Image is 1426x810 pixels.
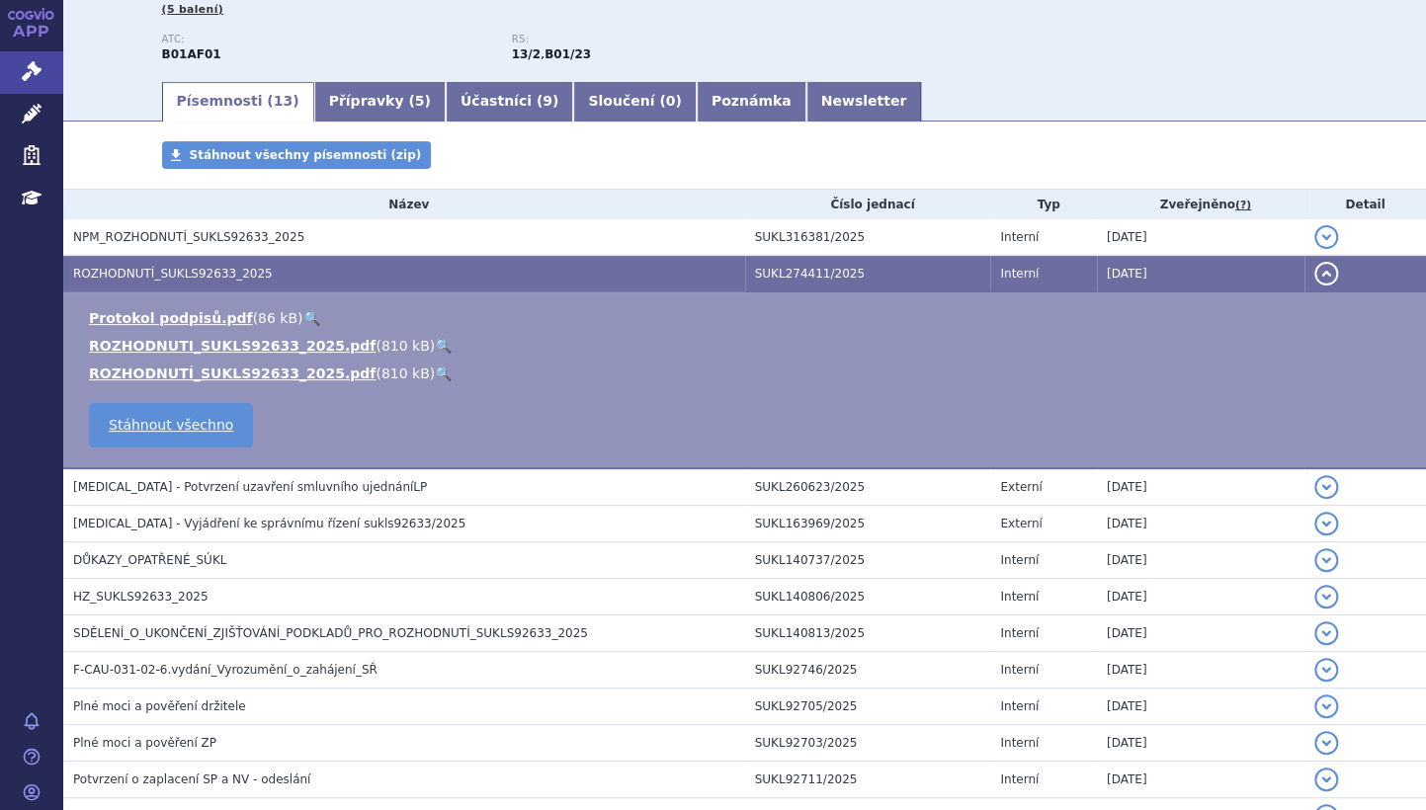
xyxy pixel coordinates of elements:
[1314,731,1338,755] button: detail
[1097,219,1304,256] td: [DATE]
[745,688,991,725] td: SUKL92705/2025
[745,615,991,652] td: SUKL140813/2025
[666,93,676,109] span: 0
[73,267,273,281] span: ROZHODNUTÍ_SUKLS92633_2025
[73,663,377,677] span: F-CAU-031-02-6.vydání_Vyrozumění_o_zahájení_SŘ
[806,82,922,121] a: Newsletter
[435,338,452,354] a: 🔍
[190,148,422,162] span: Stáhnout všechny písemnosti (zip)
[1097,688,1304,725] td: [DATE]
[697,82,806,121] a: Poznámka
[1314,694,1338,718] button: detail
[1000,553,1039,567] span: Interní
[1000,480,1042,494] span: Externí
[1314,512,1338,535] button: detail
[89,403,253,447] a: Stáhnout všechno
[1097,506,1304,542] td: [DATE]
[162,34,492,45] p: ATC:
[1314,262,1338,285] button: detail
[512,47,541,61] strong: léčiva k terapii nebo k profylaxi tromboembolických onemocnění, přímé inhibitory faktoru Xa a tro...
[162,82,314,121] a: Písemnosti (13)
[258,310,297,326] span: 86 kB
[745,762,991,798] td: SUKL92711/2025
[274,93,293,109] span: 13
[1000,626,1039,640] span: Interní
[512,34,862,63] div: ,
[162,141,432,169] a: Stáhnout všechny písemnosti (zip)
[73,772,310,786] span: Potvrzení o zaplacení SP a NV - odeslání
[162,47,221,61] strong: RIVAROXABAN
[446,82,573,121] a: Účastníci (9)
[1314,475,1338,499] button: detail
[1314,548,1338,572] button: detail
[1314,768,1338,791] button: detail
[512,34,842,45] p: RS:
[89,364,1406,383] li: ( )
[745,219,991,256] td: SUKL316381/2025
[73,553,226,567] span: DŮKAZY_OPATŘENÉ_SÚKL
[1000,590,1039,604] span: Interní
[1235,199,1251,212] abbr: (?)
[73,480,427,494] span: XARELTO - Potvrzení uzavření smluvního ujednáníLP
[63,190,745,219] th: Název
[73,517,465,530] span: XARELTO - Vyjádření ke správnímu řízení sukls92633/2025
[89,338,376,354] a: ROZHODNUTI_SUKLS92633_2025.pdf
[745,256,991,292] td: SUKL274411/2025
[381,338,430,354] span: 810 kB
[89,336,1406,356] li: ( )
[745,579,991,615] td: SUKL140806/2025
[543,93,552,109] span: 9
[89,308,1406,328] li: ( )
[1314,585,1338,608] button: detail
[745,542,991,579] td: SUKL140737/2025
[89,310,253,326] a: Protokol podpisů.pdf
[73,736,216,750] span: Plné moci a pověření ZP
[1000,517,1042,530] span: Externí
[745,652,991,688] td: SUKL92746/2025
[1000,772,1039,786] span: Interní
[745,190,991,219] th: Číslo jednací
[73,626,588,640] span: SDĚLENÍ_O_UKONČENÍ_ZJIŠŤOVÁNÍ_PODKLADŮ_PRO_ROZHODNUTÍ_SUKLS92633_2025
[89,365,376,381] a: ROZHODNUTÍ_SUKLS92633_2025.pdf
[1097,468,1304,506] td: [DATE]
[1097,256,1304,292] td: [DATE]
[1000,663,1039,677] span: Interní
[1097,190,1304,219] th: Zveřejněno
[1314,658,1338,682] button: detail
[745,725,991,762] td: SUKL92703/2025
[435,365,452,381] a: 🔍
[745,506,991,542] td: SUKL163969/2025
[1097,542,1304,579] td: [DATE]
[990,190,1096,219] th: Typ
[73,590,209,604] span: HZ_SUKLS92633_2025
[1000,230,1039,244] span: Interní
[314,82,446,121] a: Přípravky (5)
[745,468,991,506] td: SUKL260623/2025
[545,47,591,61] strong: gatrany a xabany vyšší síly
[1000,267,1039,281] span: Interní
[573,82,696,121] a: Sloučení (0)
[1097,652,1304,688] td: [DATE]
[415,93,425,109] span: 5
[1097,725,1304,762] td: [DATE]
[162,3,224,16] span: (5 balení)
[1304,190,1426,219] th: Detail
[1097,615,1304,652] td: [DATE]
[1314,621,1338,645] button: detail
[1097,579,1304,615] td: [DATE]
[1000,736,1039,750] span: Interní
[1097,762,1304,798] td: [DATE]
[1314,225,1338,249] button: detail
[381,365,430,381] span: 810 kB
[73,230,304,244] span: NPM_ROZHODNUTÍ_SUKLS92633_2025
[73,699,246,713] span: Plné moci a pověření držitele
[1000,699,1039,713] span: Interní
[302,310,319,326] a: 🔍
